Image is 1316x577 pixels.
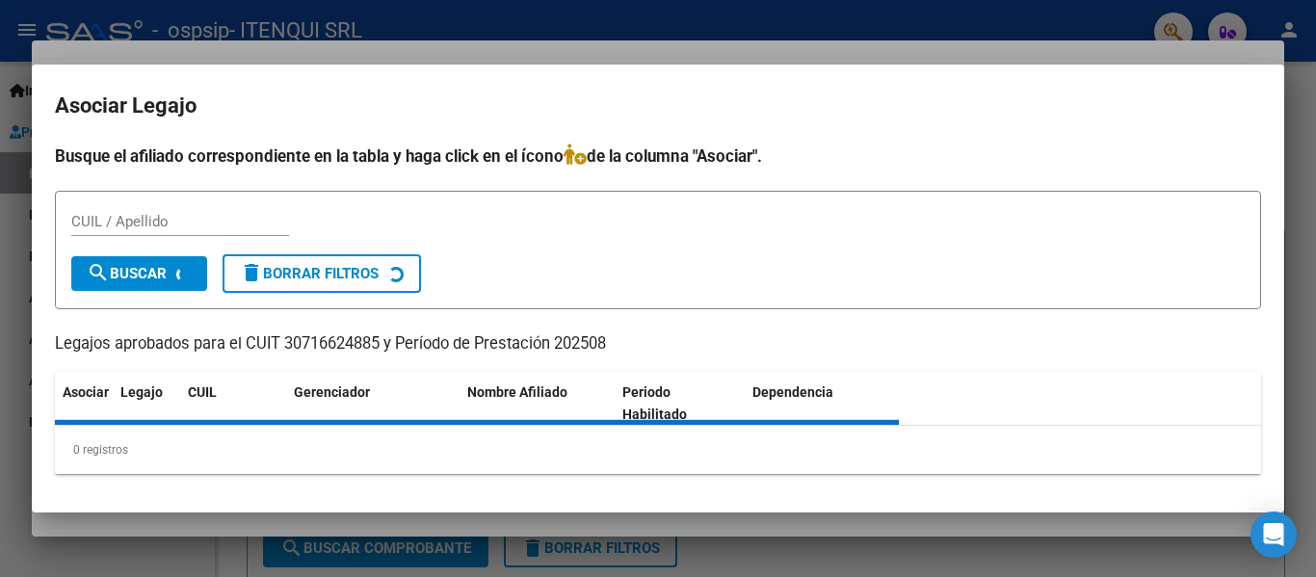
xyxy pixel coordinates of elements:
datatable-header-cell: Nombre Afiliado [460,372,615,435]
span: Periodo Habilitado [622,384,687,422]
datatable-header-cell: Asociar [55,372,113,435]
datatable-header-cell: Legajo [113,372,180,435]
span: Dependencia [752,384,833,400]
span: Gerenciador [294,384,370,400]
button: Borrar Filtros [223,254,421,293]
span: Legajo [120,384,163,400]
p: Legajos aprobados para el CUIT 30716624885 y Período de Prestación 202508 [55,332,1261,356]
h2: Asociar Legajo [55,88,1261,124]
span: CUIL [188,384,217,400]
div: Open Intercom Messenger [1250,511,1297,558]
mat-icon: search [87,261,110,284]
h4: Busque el afiliado correspondiente en la tabla y haga click en el ícono de la columna "Asociar". [55,144,1261,169]
datatable-header-cell: Gerenciador [286,372,460,435]
datatable-header-cell: Dependencia [745,372,900,435]
span: Borrar Filtros [240,265,379,282]
div: 0 registros [55,426,1261,474]
datatable-header-cell: CUIL [180,372,286,435]
button: Buscar [71,256,207,291]
span: Nombre Afiliado [467,384,567,400]
span: Asociar [63,384,109,400]
datatable-header-cell: Periodo Habilitado [615,372,745,435]
span: Buscar [87,265,167,282]
mat-icon: delete [240,261,263,284]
